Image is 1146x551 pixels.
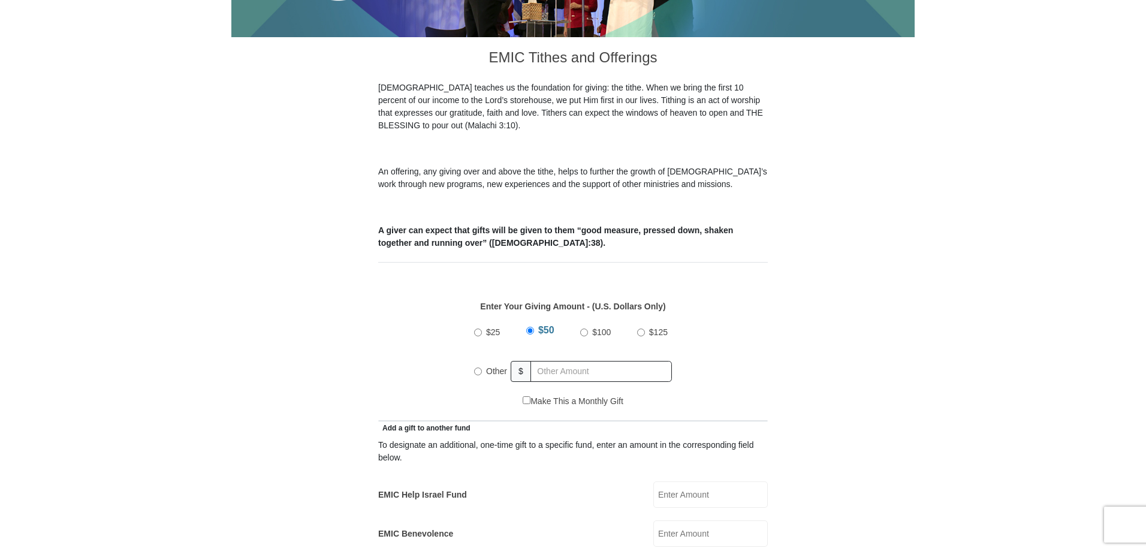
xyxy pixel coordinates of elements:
[523,396,530,404] input: Make This a Monthly Gift
[378,528,453,540] label: EMIC Benevolence
[649,327,668,337] span: $125
[530,361,672,382] input: Other Amount
[480,302,665,311] strong: Enter Your Giving Amount - (U.S. Dollars Only)
[378,225,733,248] b: A giver can expect that gifts will be given to them “good measure, pressed down, shaken together ...
[378,489,467,501] label: EMIC Help Israel Fund
[538,325,554,335] span: $50
[378,424,471,432] span: Add a gift to another fund
[523,395,623,408] label: Make This a Monthly Gift
[511,361,531,382] span: $
[653,481,768,508] input: Enter Amount
[378,439,768,464] div: To designate an additional, one-time gift to a specific fund, enter an amount in the correspondin...
[486,327,500,337] span: $25
[378,165,768,191] p: An offering, any giving over and above the tithe, helps to further the growth of [DEMOGRAPHIC_DAT...
[592,327,611,337] span: $100
[378,37,768,82] h3: EMIC Tithes and Offerings
[378,82,768,132] p: [DEMOGRAPHIC_DATA] teaches us the foundation for giving: the tithe. When we bring the first 10 pe...
[486,366,507,376] span: Other
[653,520,768,547] input: Enter Amount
